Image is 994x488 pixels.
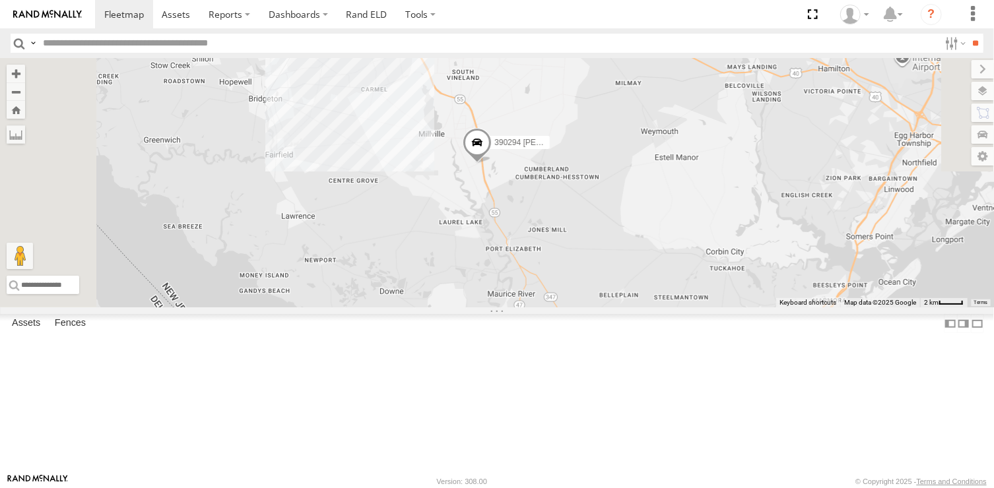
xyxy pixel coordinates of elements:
a: Terms and Conditions [917,477,987,485]
button: Keyboard shortcuts [779,298,836,307]
a: Visit our Website [7,475,68,488]
button: Map Scale: 2 km per 34 pixels [920,298,968,307]
label: Assets [5,315,47,333]
div: © Copyright 2025 - [855,477,987,485]
label: Dock Summary Table to the Left [944,314,957,333]
a: Terms (opens in new tab) [974,300,988,305]
label: Dock Summary Table to the Right [957,314,970,333]
label: Measure [7,125,25,144]
button: Zoom out [7,82,25,101]
span: Map data ©2025 Google [844,299,916,306]
label: Map Settings [972,147,994,166]
div: Dale Gerhard [836,5,874,24]
span: 2 km [924,299,939,306]
img: rand-logo.svg [13,10,82,19]
span: 390294 [PERSON_NAME] [494,138,588,147]
button: Zoom Home [7,101,25,119]
label: Hide Summary Table [971,314,984,333]
button: Drag Pegman onto the map to open Street View [7,243,33,269]
label: Search Filter Options [940,34,968,53]
i: ? [921,4,942,25]
label: Search Query [28,34,38,53]
label: Fences [48,315,92,333]
div: Version: 308.00 [437,477,487,485]
button: Zoom in [7,65,25,82]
